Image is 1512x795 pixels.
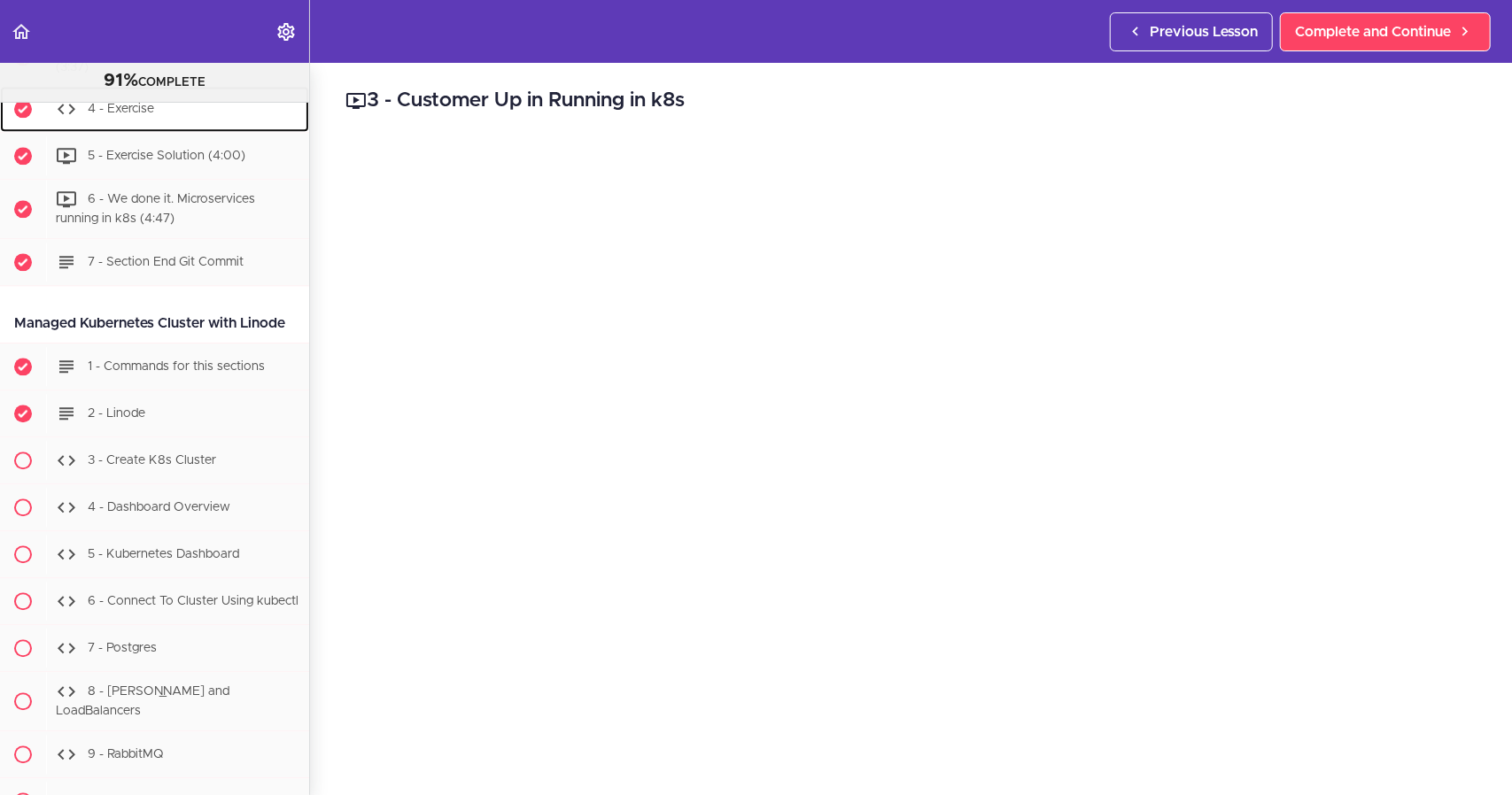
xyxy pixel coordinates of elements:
span: Previous Lesson [1150,21,1258,42]
span: 5 - Exercise Solution (4:00) [88,150,245,162]
span: Complete and Continue [1295,21,1451,42]
div: COMPLETE [22,70,287,93]
svg: Back to course curriculum [11,21,32,42]
span: 6 - Connect To Cluster Using kubectl [88,594,299,606]
span: 4 - Exercise [88,103,154,115]
iframe: Video Player [345,143,1477,778]
svg: Settings Menu [275,21,297,42]
span: 1 - Commands for this sections [88,359,265,372]
span: 91% [104,72,138,89]
span: 8 - [PERSON_NAME] and LoadBalancers [56,684,229,717]
span: 7 - Section End Git Commit [88,255,244,267]
span: 5 - Kubernetes Dashboard [88,547,239,560]
span: 2 - Linode [88,406,145,419]
span: 9 - RabbitMQ [88,747,164,760]
span: 3 - Create K8s Cluster [88,453,216,466]
span: 4 - Dashboard Overview [88,500,230,513]
span: 7 - Postgres [88,641,157,653]
a: Complete and Continue [1280,12,1491,51]
h2: 3 - Customer Up in Running in k8s [345,86,1477,116]
a: Previous Lesson [1110,12,1273,51]
span: 6 - We done it. Microservices running in k8s (4:47) [56,193,255,226]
